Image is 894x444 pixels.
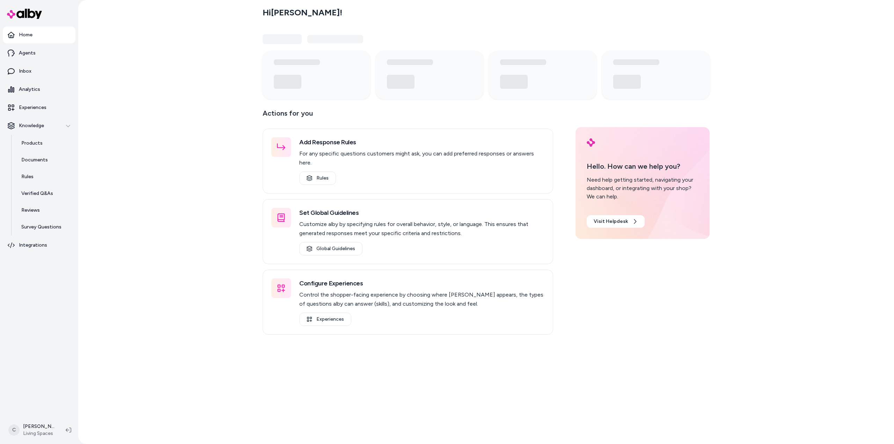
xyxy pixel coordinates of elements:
a: Products [14,135,75,152]
p: Rules [21,173,34,180]
a: Rules [299,172,336,185]
a: Verified Q&As [14,185,75,202]
span: C [8,424,20,436]
h2: Hi [PERSON_NAME] ! [263,7,342,18]
a: Analytics [3,81,75,98]
p: Customize alby by specifying rules for overall behavior, style, or language. This ensures that ge... [299,220,544,238]
a: Agents [3,45,75,61]
img: alby Logo [7,9,42,19]
p: Inbox [19,68,31,75]
p: Analytics [19,86,40,93]
p: Products [21,140,43,147]
p: Verified Q&As [21,190,53,197]
p: Reviews [21,207,40,214]
a: Integrations [3,237,75,254]
h3: Set Global Guidelines [299,208,544,218]
p: Knowledge [19,122,44,129]
p: Control the shopper-facing experience by choosing where [PERSON_NAME] appears, the types of quest... [299,290,544,308]
h3: Add Response Rules [299,137,544,147]
a: Documents [14,152,75,168]
p: Documents [21,157,48,163]
button: Knowledge [3,117,75,134]
p: For any specific questions customers might ask, you can add preferred responses or answers here. [299,149,544,167]
div: Need help getting started, navigating your dashboard, or integrating with your shop? We can help. [587,176,698,201]
a: Experiences [3,99,75,116]
img: alby Logo [587,138,595,147]
a: Home [3,27,75,43]
p: Agents [19,50,36,57]
a: Experiences [299,313,351,326]
span: Living Spaces [23,430,54,437]
a: Inbox [3,63,75,80]
a: Reviews [14,202,75,219]
a: Visit Helpdesk [587,215,645,228]
p: Survey Questions [21,224,61,231]
p: Experiences [19,104,46,111]
a: Survey Questions [14,219,75,235]
button: C[PERSON_NAME]Living Spaces [4,419,60,441]
h3: Configure Experiences [299,278,544,288]
p: [PERSON_NAME] [23,423,54,430]
a: Global Guidelines [299,242,362,255]
p: Integrations [19,242,47,249]
p: Hello. How can we help you? [587,161,698,172]
p: Home [19,31,32,38]
p: Actions for you [263,108,553,124]
a: Rules [14,168,75,185]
